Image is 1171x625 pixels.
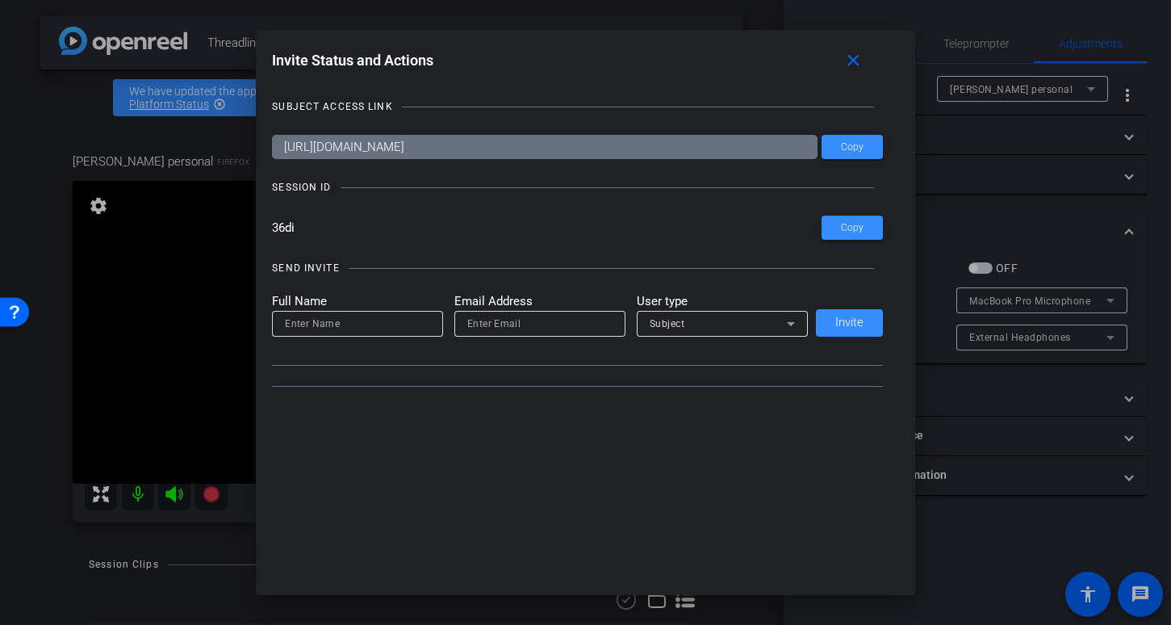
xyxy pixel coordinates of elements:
mat-label: Email Address [454,292,625,311]
span: Subject [650,318,685,329]
div: SEND INVITE [272,260,339,276]
mat-label: User type [637,292,808,311]
openreel-title-line: SUBJECT ACCESS LINK [272,99,883,115]
mat-icon: close [843,51,864,71]
button: Copy [822,216,883,240]
openreel-title-line: SEND INVITE [272,260,883,276]
span: Copy [841,222,864,234]
input: Enter Name [285,314,430,333]
div: SESSION ID [272,179,331,195]
span: Copy [841,141,864,153]
mat-label: Full Name [272,292,443,311]
openreel-title-line: SESSION ID [272,179,883,195]
button: Copy [822,135,883,159]
div: SUBJECT ACCESS LINK [272,99,392,115]
div: Invite Status and Actions [272,46,883,75]
input: Enter Email [467,314,613,333]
